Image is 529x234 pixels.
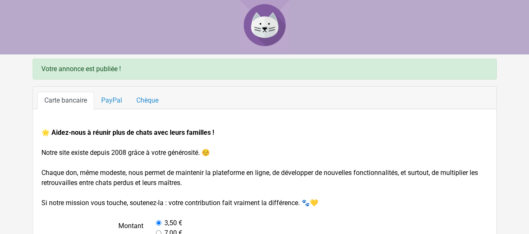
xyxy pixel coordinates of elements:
a: Carte bancaire [37,92,94,109]
label: 3,50 € [164,218,182,228]
a: Chèque [129,92,166,109]
strong: 🌟 Aidez-nous à réunir plus de chats avec leurs familles ! [41,129,214,136]
a: PayPal [94,92,129,109]
div: Votre annonce est publiée ! [33,59,497,80]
